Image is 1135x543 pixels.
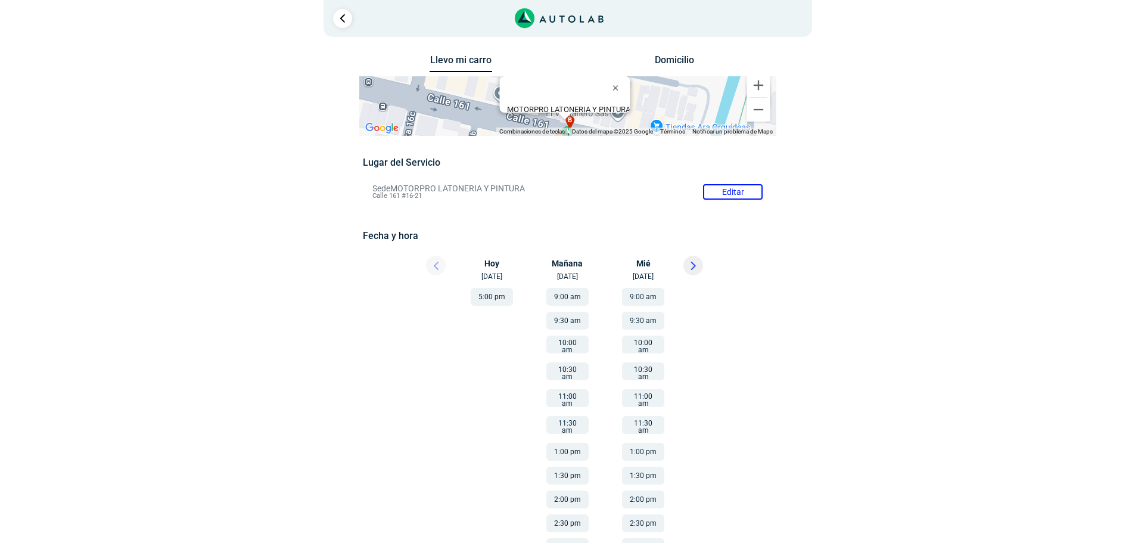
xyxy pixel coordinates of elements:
[643,54,705,72] button: Domicilio
[506,105,630,123] div: Calle 161 #16-21
[546,312,589,330] button: 9:30 am
[363,157,772,168] h5: Lugar del Servicio
[546,336,589,353] button: 10:00 am
[499,128,565,136] button: Combinaciones de teclas
[568,116,573,126] span: b
[622,312,664,330] button: 9:30 am
[362,120,402,136] img: Google
[622,362,664,380] button: 10:30 am
[692,128,773,135] a: Notificar un problema de Maps
[622,491,664,508] button: 2:00 pm
[546,389,589,407] button: 11:00 am
[604,73,632,102] button: Cerrar
[622,467,664,485] button: 1:30 pm
[471,288,513,306] button: 5:00 pm
[333,9,352,28] a: Ir al paso anterior
[622,416,664,434] button: 11:30 am
[363,230,772,241] h5: Fecha y hora
[515,12,604,23] a: Link al sitio de autolab
[622,336,664,353] button: 10:00 am
[660,128,685,135] a: Términos (se abre en una nueva pestaña)
[546,514,589,532] button: 2:30 pm
[747,98,770,122] button: Reducir
[546,288,589,306] button: 9:00 am
[430,54,492,73] button: Llevo mi carro
[622,389,664,407] button: 11:00 am
[546,362,589,380] button: 10:30 am
[622,288,664,306] button: 9:00 am
[747,73,770,97] button: Ampliar
[546,443,589,461] button: 1:00 pm
[622,443,664,461] button: 1:00 pm
[546,467,589,485] button: 1:30 pm
[546,491,589,508] button: 2:00 pm
[506,105,630,114] b: MOTORPRO LATONERIA Y PINTURA
[622,514,664,532] button: 2:30 pm
[546,416,589,434] button: 11:30 am
[362,120,402,136] a: Abre esta zona en Google Maps (se abre en una nueva ventana)
[572,128,653,135] span: Datos del mapa ©2025 Google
